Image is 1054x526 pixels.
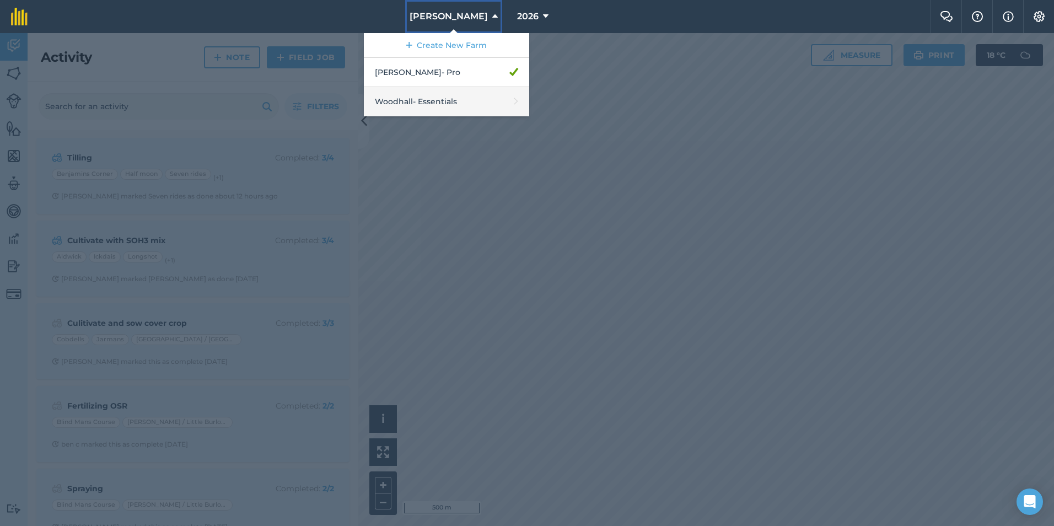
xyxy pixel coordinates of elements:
div: Open Intercom Messenger [1017,489,1043,515]
img: A question mark icon [971,11,984,22]
img: Two speech bubbles overlapping with the left bubble in the forefront [940,11,953,22]
a: Woodhall- Essentials [364,87,529,116]
img: fieldmargin Logo [11,8,28,25]
img: A cog icon [1033,11,1046,22]
span: [PERSON_NAME] [410,10,488,23]
img: svg+xml;base64,PHN2ZyB4bWxucz0iaHR0cDovL3d3dy53My5vcmcvMjAwMC9zdmciIHdpZHRoPSIxNyIgaGVpZ2h0PSIxNy... [1003,10,1014,23]
a: [PERSON_NAME]- Pro [364,58,529,87]
a: Create New Farm [364,33,529,58]
span: 2026 [517,10,539,23]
